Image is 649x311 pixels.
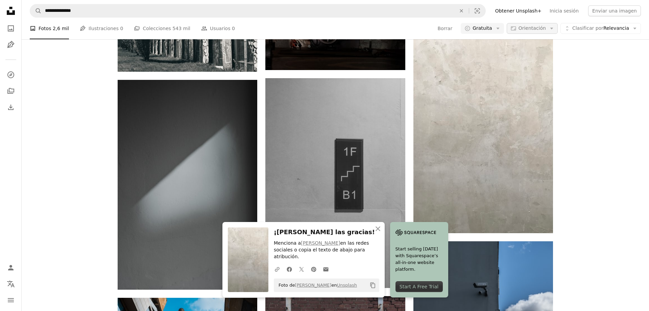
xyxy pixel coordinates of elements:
img: Un hombre con traje y corbata parado frente a una pared [413,36,553,233]
a: Un hombre con traje y corbata parado frente a una pared [413,131,553,137]
a: Iniciar sesión / Registrarse [4,261,18,274]
a: Inicia sesión [546,5,583,16]
a: [PERSON_NAME] [295,283,331,288]
a: Ilustraciones 0 [80,18,123,39]
img: file-1705255347840-230a6ab5bca9image [395,227,436,238]
span: 0 [232,25,235,32]
h3: ¡[PERSON_NAME] las gracias! [274,227,379,237]
span: 0 [120,25,123,32]
a: Inicio — Unsplash [4,4,18,19]
span: Gratuita [473,25,492,32]
a: Obtener Unsplash+ [491,5,546,16]
p: Menciona a en las redes sociales o copia el texto de abajo para atribución. [274,240,379,260]
a: Usuarios 0 [201,18,235,39]
img: Decoración de pared negra [265,78,405,288]
button: Clasificar porRelevancia [560,23,641,34]
button: Borrar [454,4,469,17]
span: Start selling [DATE] with Squarespace’s all-in-one website platform. [395,246,443,273]
span: Foto de en [275,280,357,291]
span: 543 mil [172,25,190,32]
a: Comparte en Facebook [283,262,295,276]
button: Enviar una imagen [588,5,641,16]
a: Start selling [DATE] with Squarespace’s all-in-one website platform.Start A Free Trial [390,222,448,297]
button: Copiar al portapapeles [367,280,379,291]
span: Clasificar por [572,25,603,31]
a: Fotos [4,22,18,35]
button: Búsqueda visual [469,4,485,17]
button: Gratuita [461,23,504,34]
a: cámara de seguridad exterior gris del edificio [413,285,553,291]
button: Borrar [437,23,453,34]
a: [PERSON_NAME] [301,240,340,246]
a: Comparte por correo electrónico [320,262,332,276]
span: Orientación [519,25,546,31]
button: Orientación [507,23,558,34]
a: Colecciones [4,84,18,98]
a: Ilustraciones [4,38,18,51]
div: Start A Free Trial [395,281,443,292]
span: Relevancia [572,25,629,32]
a: Unsplash [337,283,357,288]
a: Comparte en Pinterest [308,262,320,276]
a: Explorar [4,68,18,82]
a: Historial de descargas [4,101,18,114]
img: Papel blanco sobre textil negro [118,80,257,290]
button: Menú [4,293,18,307]
a: Colecciones 543 mil [134,18,190,39]
a: Comparte en Twitter [295,262,308,276]
a: Papel blanco sobre textil negro [118,181,257,187]
button: Idioma [4,277,18,291]
a: Decoración de pared negra [265,180,405,186]
form: Encuentra imágenes en todo el sitio [30,4,486,18]
button: Buscar en Unsplash [30,4,42,17]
